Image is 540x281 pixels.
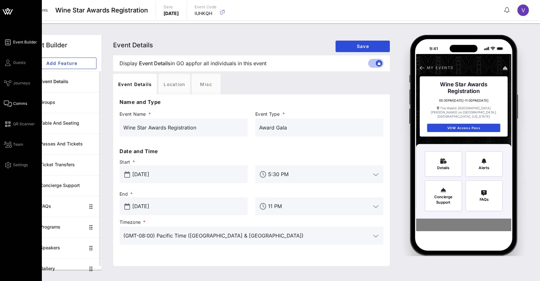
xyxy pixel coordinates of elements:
div: Passes and Tickets [40,141,96,147]
span: Settings [13,162,28,168]
span: Save [341,43,385,49]
a: Comms [4,100,27,107]
input: Event Name [123,122,244,133]
span: Guests [13,60,26,66]
span: Display in GO app [120,59,266,67]
span: Team [13,142,23,147]
p: Date [164,4,179,10]
div: V [517,4,529,16]
div: Table and Seating [40,121,96,126]
span: Event Name [120,111,248,117]
span: Event Builder [13,39,37,45]
input: Event Type [259,122,380,133]
span: Start [120,159,248,165]
a: Gallery [22,258,102,279]
input: Timezone [123,230,371,241]
div: Event Builder [27,40,67,50]
span: Timezone [120,219,383,225]
input: End Date [132,201,244,211]
a: Team [4,141,23,148]
div: Event Details [113,74,157,94]
span: QR Scanner [13,121,35,127]
span: Comms [13,101,27,106]
div: FAQs [40,204,85,209]
span: for all individuals in this event [195,59,266,67]
p: [DATE] [164,10,179,17]
div: Groups [40,100,96,105]
span: Add Feature [32,60,91,66]
a: Speakers [22,238,102,258]
button: prepend icon [124,171,130,178]
div: Misc [192,74,220,94]
a: Table and Seating [22,113,102,134]
a: Event Details [22,71,102,92]
span: Event Type [255,111,383,117]
div: Programs [40,224,85,230]
span: Event Details [139,59,171,67]
div: Concierge Support [40,183,96,188]
a: Concierge Support [22,175,102,196]
p: Date and Time [120,147,383,155]
span: V [521,7,525,13]
a: Groups [22,92,102,113]
button: prepend icon [124,203,130,210]
a: Guests [4,59,26,66]
a: QR Scanner [4,120,35,128]
div: Speakers [40,245,85,251]
span: Event Details [113,41,153,49]
span: Wine Star Awards Registration [55,5,148,15]
input: End Time [268,201,371,211]
p: Event Code [195,4,217,10]
div: Event Details [40,79,96,84]
div: Ticket Transfers [40,162,96,168]
a: Ticket Transfers [22,154,102,175]
a: FAQs [22,196,102,217]
input: Start Date [132,169,244,179]
p: IUHKQH [195,10,217,17]
a: Settings [4,161,28,169]
button: Add Feature [27,58,96,69]
p: Name and Type [120,98,383,106]
a: Event Builder [4,38,37,46]
span: End [120,191,248,197]
a: Journeys [4,79,30,87]
a: Programs [22,217,102,238]
input: Start Time [268,169,371,179]
div: Gallery [40,266,85,271]
button: Save [336,41,390,52]
a: Passes and Tickets [22,134,102,154]
div: Location [158,74,190,94]
span: Journeys [13,80,30,86]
